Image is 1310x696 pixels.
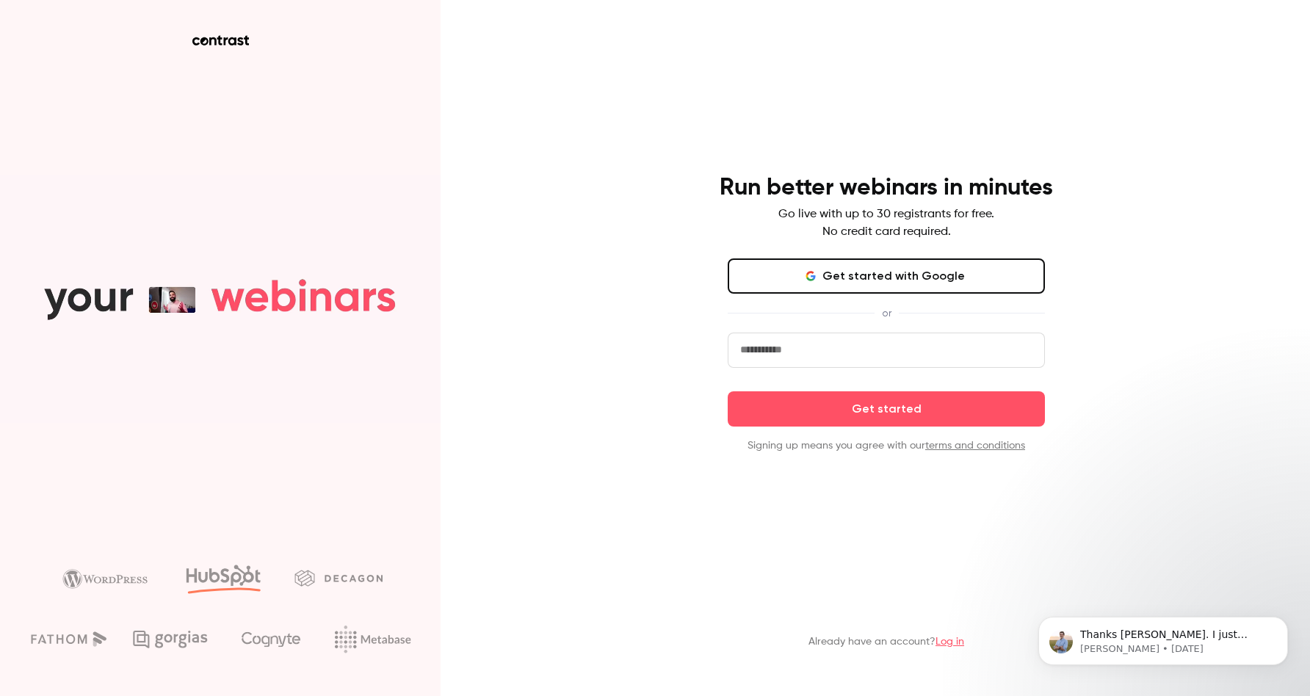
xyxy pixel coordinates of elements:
[728,391,1045,427] button: Get started
[728,438,1045,453] p: Signing up means you agree with our
[936,637,964,647] a: Log in
[925,441,1025,451] a: terms and conditions
[778,206,994,241] p: Go live with up to 30 registrants for free. No credit card required.
[808,634,964,649] p: Already have an account?
[875,305,899,321] span: or
[1016,586,1310,689] iframe: Intercom notifications message
[294,570,383,586] img: decagon
[728,258,1045,294] button: Get started with Google
[720,173,1053,203] h4: Run better webinars in minutes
